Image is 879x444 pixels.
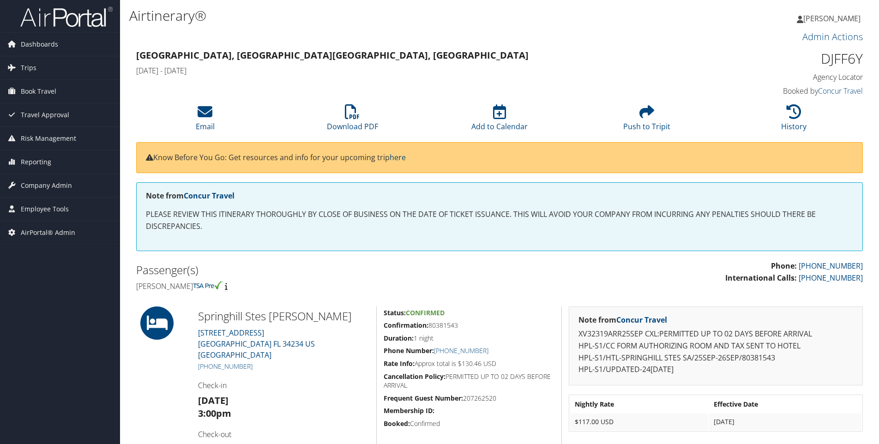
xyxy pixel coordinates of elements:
h5: PERMITTED UP TO 02 DAYS BEFORE ARRIVAL [384,372,554,390]
strong: Phone Number: [384,346,434,355]
h5: 80381543 [384,321,554,330]
a: [PHONE_NUMBER] [434,346,488,355]
h1: Airtinerary® [129,6,623,25]
a: Download PDF [327,109,378,132]
a: Concur Travel [184,191,235,201]
a: [PERSON_NAME] [797,5,870,32]
strong: Phone: [771,261,797,271]
th: Nightly Rate [570,396,708,413]
strong: Note from [578,315,667,325]
strong: 3:00pm [198,407,231,420]
span: Risk Management [21,127,76,150]
span: Trips [21,56,36,79]
p: Know Before You Go: Get resources and info for your upcoming trip [146,152,853,164]
span: Company Admin [21,174,72,197]
h4: [DATE] - [DATE] [136,66,678,76]
strong: Status: [384,308,406,317]
strong: Booked: [384,419,410,428]
a: Email [196,109,215,132]
span: AirPortal® Admin [21,221,75,244]
p: PLEASE REVIEW THIS ITINERARY THOROUGHLY BY CLOSE OF BUSINESS ON THE DATE OF TICKET ISSUANCE. THIS... [146,209,853,232]
h2: Springhill Stes [PERSON_NAME] [198,308,369,324]
p: XV32319ARR25SEP CXL:PERMITTED UP TO 02 DAYS BEFORE ARRIVAL HPL-S1/CC FORM AUTHORIZING ROOM AND TA... [578,328,853,375]
a: Concur Travel [818,86,863,96]
td: $117.00 USD [570,414,708,430]
span: Book Travel [21,80,56,103]
h1: DJFF6Y [692,49,863,68]
a: Push to Tripit [623,109,670,132]
h2: Passenger(s) [136,262,493,278]
strong: International Calls: [725,273,797,283]
a: [PHONE_NUMBER] [799,273,863,283]
h5: Confirmed [384,419,554,428]
td: [DATE] [709,414,861,430]
strong: [GEOGRAPHIC_DATA], [GEOGRAPHIC_DATA] [GEOGRAPHIC_DATA], [GEOGRAPHIC_DATA] [136,49,529,61]
img: airportal-logo.png [20,6,113,28]
a: Add to Calendar [471,109,528,132]
strong: Duration: [384,334,414,342]
h5: Approx total is $130.46 USD [384,359,554,368]
a: Admin Actions [802,30,863,43]
th: Effective Date [709,396,861,413]
strong: Cancellation Policy: [384,372,446,381]
strong: [DATE] [198,394,229,407]
span: Dashboards [21,33,58,56]
h5: 1 night [384,334,554,343]
strong: Note from [146,191,235,201]
h4: Check-out [198,429,369,439]
span: Employee Tools [21,198,69,221]
h4: [PERSON_NAME] [136,281,493,291]
h4: Check-in [198,380,369,390]
strong: Frequent Guest Number: [384,394,463,402]
span: Travel Approval [21,103,69,126]
span: Confirmed [406,308,445,317]
a: here [390,152,406,162]
img: tsa-precheck.png [193,281,223,289]
h4: Booked by [692,86,863,96]
a: [STREET_ADDRESS][GEOGRAPHIC_DATA] FL 34234 US [GEOGRAPHIC_DATA] [198,328,315,360]
h5: 207262520 [384,394,554,403]
a: [PHONE_NUMBER] [198,362,253,371]
a: Concur Travel [616,315,667,325]
strong: Rate Info: [384,359,415,368]
h4: Agency Locator [692,72,863,82]
span: [PERSON_NAME] [803,13,861,24]
strong: Confirmation: [384,321,428,330]
a: [PHONE_NUMBER] [799,261,863,271]
span: Reporting [21,150,51,174]
strong: Membership ID: [384,406,434,415]
a: History [781,109,807,132]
